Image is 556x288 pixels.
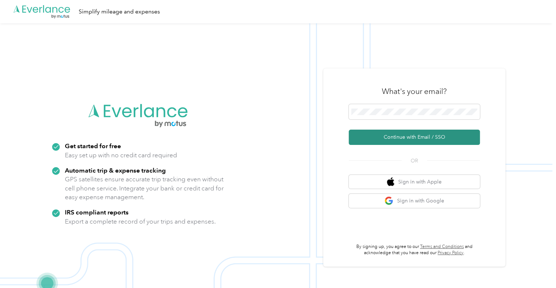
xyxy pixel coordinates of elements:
p: Easy set up with no credit card required [65,151,177,160]
span: OR [402,157,427,165]
a: Privacy Policy [438,250,463,256]
p: Export a complete record of your trips and expenses. [65,217,216,226]
strong: Get started for free [65,142,121,150]
button: google logoSign in with Google [349,194,480,208]
strong: Automatic trip & expense tracking [65,166,166,174]
img: google logo [384,196,393,205]
strong: IRS compliant reports [65,208,129,216]
p: GPS satellites ensure accurate trip tracking even without cell phone service. Integrate your bank... [65,175,224,202]
img: apple logo [387,177,394,186]
p: By signing up, you agree to our and acknowledge that you have read our . [349,244,480,256]
div: Simplify mileage and expenses [79,7,160,16]
a: Terms and Conditions [420,244,464,249]
button: apple logoSign in with Apple [349,175,480,189]
h3: What's your email? [382,86,447,96]
button: Continue with Email / SSO [349,130,480,145]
